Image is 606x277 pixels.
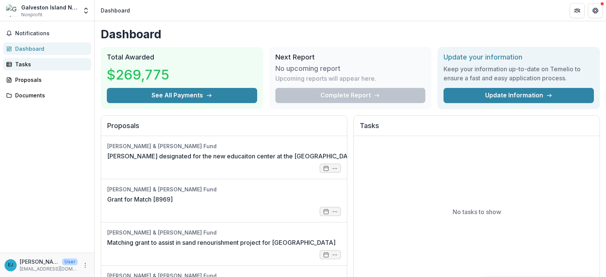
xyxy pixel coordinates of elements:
img: Galveston Island Nature Tourism Council [6,5,18,17]
h3: No upcoming report [275,64,340,73]
button: Partners [570,3,585,18]
a: Tasks [3,58,91,70]
p: No tasks to show [453,207,501,216]
a: Matching grant to assist in sand renourishment project for [GEOGRAPHIC_DATA] [107,238,336,247]
div: Tasks [15,60,85,68]
p: User [62,258,78,265]
p: [EMAIL_ADDRESS][DOMAIN_NAME] [20,266,78,272]
div: Documents [15,91,85,99]
h2: Total Awarded [107,53,257,61]
h2: Update your information [444,53,594,61]
a: Dashboard [3,42,91,55]
span: Notifications [15,30,88,37]
h2: Next Report [275,53,426,61]
button: More [81,261,90,270]
a: Proposals [3,74,91,86]
h1: Dashboard [101,27,600,41]
a: Documents [3,89,91,102]
h3: Keep your information up-to-date on Temelio to ensure a fast and easy application process. [444,64,594,83]
button: See All Payments [107,88,257,103]
p: Upcoming reports will appear here. [275,74,376,83]
p: [PERSON_NAME] [20,258,59,266]
button: Open entity switcher [81,3,91,18]
h3: $269,775 [107,64,169,85]
div: Eowyn Johnson [8,263,13,268]
div: Galveston Island Nature Tourism Council [21,3,78,11]
a: Update Information [444,88,594,103]
h2: Proposals [107,122,341,136]
h2: Tasks [360,122,594,136]
button: Notifications [3,27,91,39]
a: Grant for Match [8969] [107,195,173,204]
span: Nonprofit [21,11,42,18]
div: Dashboard [15,45,85,53]
a: [PERSON_NAME] designated for the new educaiton center at the [GEOGRAPHIC_DATA]. [107,152,359,161]
div: Dashboard [101,6,130,14]
div: Proposals [15,76,85,84]
button: Get Help [588,3,603,18]
nav: breadcrumb [98,5,133,16]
